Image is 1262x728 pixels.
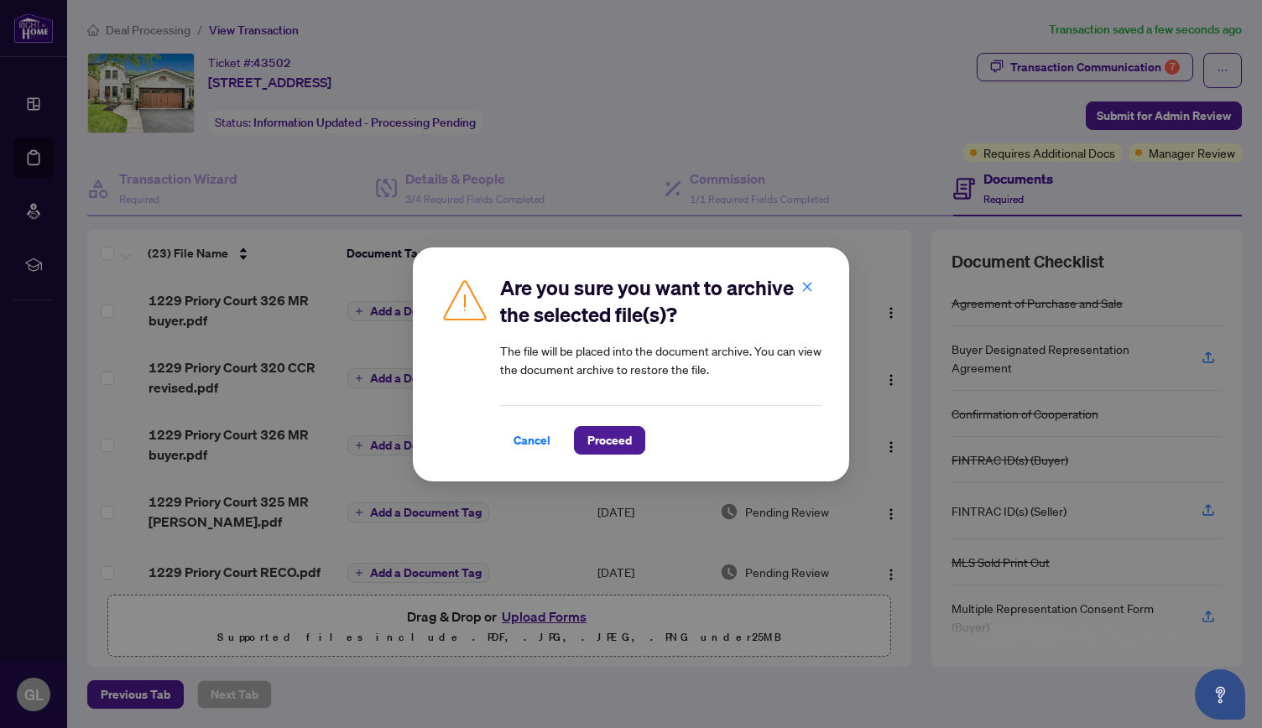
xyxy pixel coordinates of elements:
button: Cancel [500,426,564,455]
button: Open asap [1195,669,1245,720]
span: close [801,280,813,292]
article: The file will be placed into the document archive. You can view the document archive to restore t... [500,341,822,378]
button: Proceed [574,426,645,455]
span: Cancel [514,427,550,454]
span: Proceed [587,427,632,454]
h2: Are you sure you want to archive the selected file(s)? [500,274,822,328]
img: Caution Icon [440,274,490,325]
